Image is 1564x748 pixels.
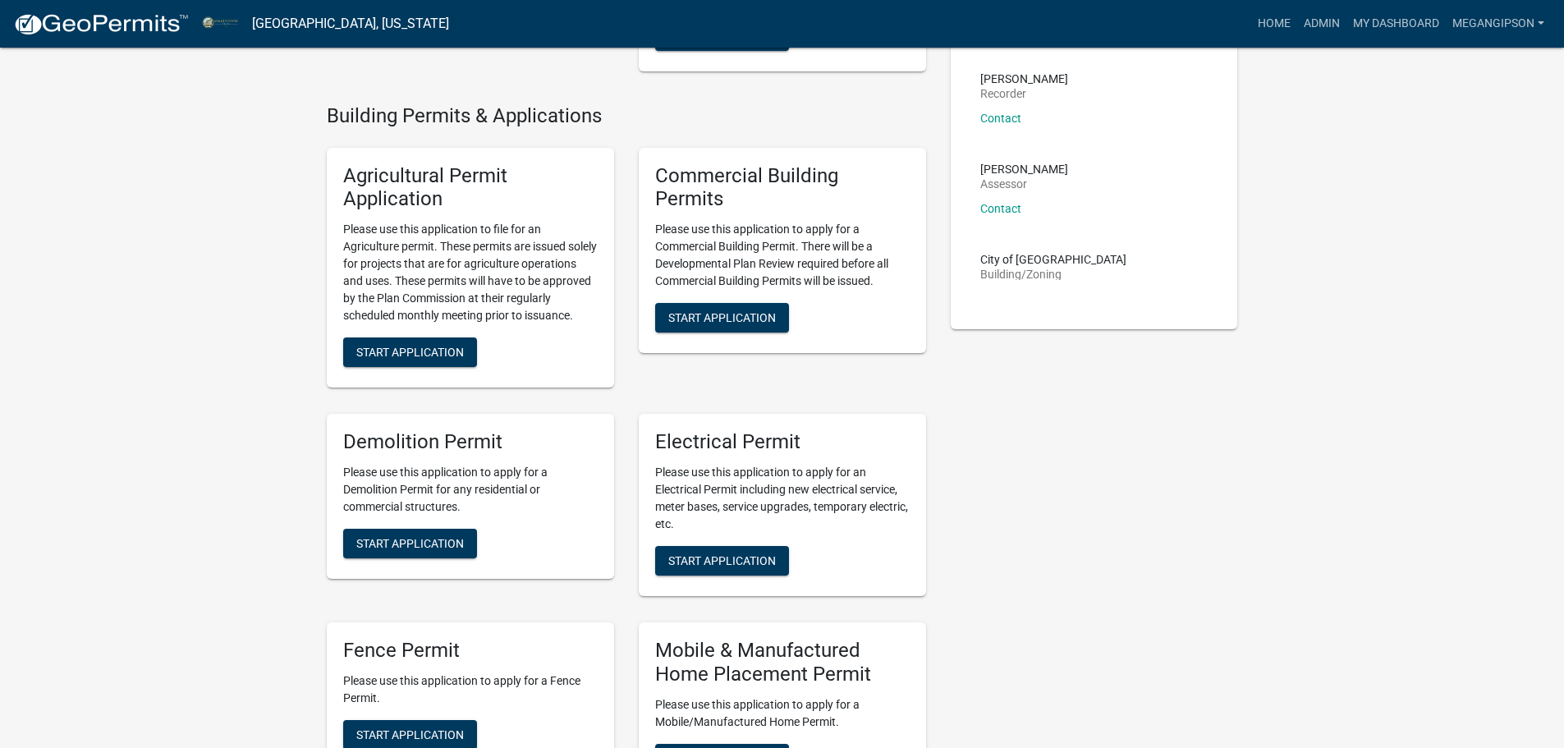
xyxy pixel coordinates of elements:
[655,639,910,686] h5: Mobile & Manufactured Home Placement Permit
[655,221,910,290] p: Please use this application to apply for a Commercial Building Permit. There will be a Developmen...
[356,727,464,741] span: Start Application
[980,178,1068,190] p: Assessor
[980,202,1021,215] a: Contact
[980,112,1021,125] a: Contact
[343,529,477,558] button: Start Application
[655,164,910,212] h5: Commercial Building Permits
[327,104,926,128] h4: Building Permits & Applications
[343,221,598,324] p: Please use this application to file for an Agriculture permit. These permits are issued solely fo...
[980,268,1126,280] p: Building/Zoning
[202,12,239,34] img: Miami County, Indiana
[343,164,598,212] h5: Agricultural Permit Application
[668,311,776,324] span: Start Application
[655,464,910,533] p: Please use this application to apply for an Electrical Permit including new electrical service, m...
[343,464,598,516] p: Please use this application to apply for a Demolition Permit for any residential or commercial st...
[343,672,598,707] p: Please use this application to apply for a Fence Permit.
[356,346,464,359] span: Start Application
[343,430,598,454] h5: Demolition Permit
[1446,8,1551,39] a: megangipson
[252,10,449,38] a: [GEOGRAPHIC_DATA], [US_STATE]
[1251,8,1297,39] a: Home
[980,73,1068,85] p: [PERSON_NAME]
[655,696,910,731] p: Please use this application to apply for a Mobile/Manufactured Home Permit.
[343,337,477,367] button: Start Application
[980,254,1126,265] p: City of [GEOGRAPHIC_DATA]
[980,163,1068,175] p: [PERSON_NAME]
[343,639,598,663] h5: Fence Permit
[655,546,789,576] button: Start Application
[655,430,910,454] h5: Electrical Permit
[1346,8,1446,39] a: My Dashboard
[980,88,1068,99] p: Recorder
[668,554,776,567] span: Start Application
[655,21,789,51] button: Start Application
[356,537,464,550] span: Start Application
[1297,8,1346,39] a: Admin
[655,303,789,333] button: Start Application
